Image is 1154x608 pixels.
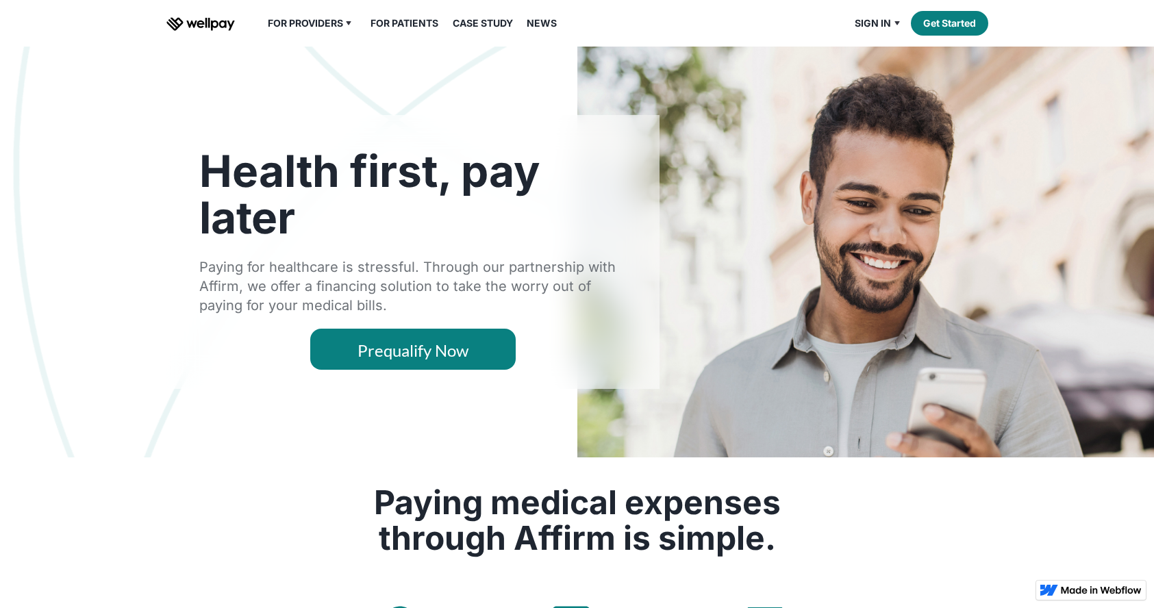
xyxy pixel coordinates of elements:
div: For Providers [268,15,343,31]
a: Case Study [444,15,521,31]
a: Prequalify Now [310,329,516,370]
a: Get Started [911,11,988,36]
div: Paying for healthcare is stressful. Through our partnership with Affirm, we offer a financing sol... [199,257,627,315]
div: For Providers [260,15,363,31]
a: News [518,15,565,31]
h1: Health first, pay later [199,148,627,241]
div: Sign in [846,15,911,31]
a: home [166,15,235,31]
a: For Patients [362,15,447,31]
img: Made in Webflow [1061,586,1142,594]
div: Sign in [855,15,891,31]
h2: Paying medical expenses through Affirm is simple. [331,485,824,556]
